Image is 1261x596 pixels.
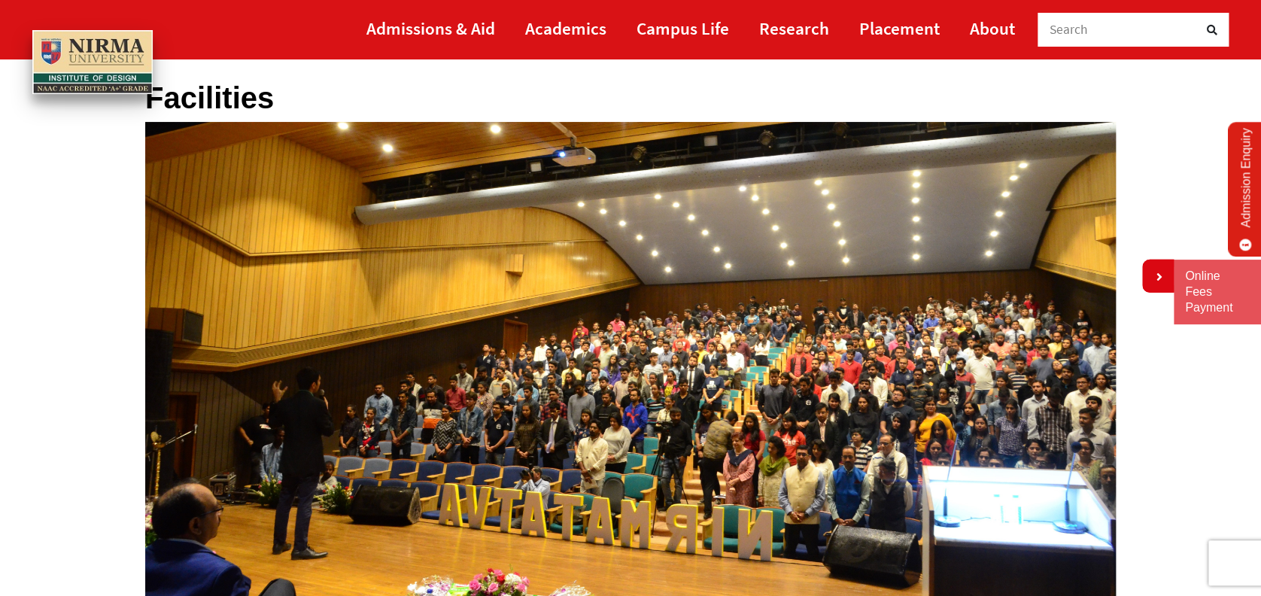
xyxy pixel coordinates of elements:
a: Placement [859,11,940,45]
span: Search [1050,21,1089,38]
a: Academics [525,11,606,45]
a: Research [759,11,829,45]
a: Admissions & Aid [366,11,495,45]
a: About [970,11,1015,45]
h1: Facilities [145,80,1116,116]
img: main_logo [32,30,153,95]
a: Campus Life [637,11,729,45]
a: Online Fees Payment [1185,269,1250,315]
